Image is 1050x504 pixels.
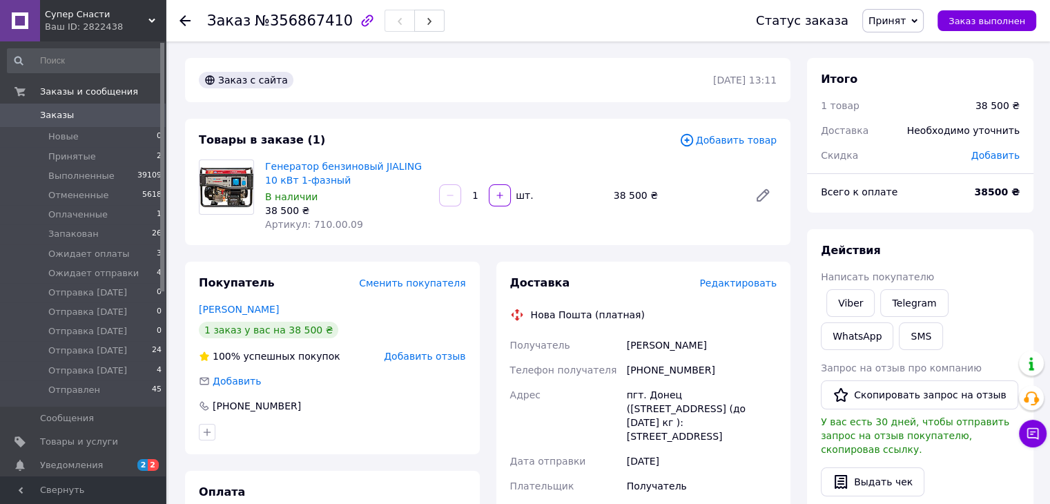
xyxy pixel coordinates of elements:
[899,322,943,350] button: SMS
[713,75,777,86] time: [DATE] 13:11
[975,99,1020,113] div: 38 500 ₴
[821,150,858,161] span: Скидка
[48,306,127,318] span: Отправка [DATE]
[40,86,138,98] span: Заказы и сообщения
[48,267,139,280] span: Ожидает отправки
[137,170,162,182] span: 39109
[971,150,1020,161] span: Добавить
[48,287,127,299] span: Отправка [DATE]
[265,204,428,217] div: 38 500 ₴
[624,449,779,474] div: [DATE]
[821,416,1009,455] span: У вас есть 30 дней, чтобы отправить запрос на отзыв покупателю, скопировав ссылку.
[213,351,240,362] span: 100%
[148,459,159,471] span: 2
[624,358,779,382] div: [PHONE_NUMBER]
[1019,420,1047,447] button: Чат с покупателем
[608,186,743,205] div: 38 500 ₴
[48,228,99,240] span: Запакован
[48,130,79,143] span: Новые
[45,21,166,33] div: Ваш ID: 2822438
[937,10,1036,31] button: Заказ выполнен
[152,384,162,396] span: 45
[157,248,162,260] span: 3
[199,276,274,289] span: Покупатель
[48,151,96,163] span: Принятые
[384,351,465,362] span: Добавить отзыв
[821,271,934,282] span: Написать покупателю
[211,399,302,413] div: [PHONE_NUMBER]
[48,209,108,221] span: Оплаченные
[40,459,103,472] span: Уведомления
[199,304,279,315] a: [PERSON_NAME]
[821,467,924,496] button: Выдать чек
[510,456,586,467] span: Дата отправки
[199,485,245,498] span: Оплата
[868,15,906,26] span: Принят
[974,186,1020,197] b: 38500 ₴
[157,151,162,163] span: 2
[821,244,881,257] span: Действия
[157,365,162,377] span: 4
[40,109,74,122] span: Заказы
[899,115,1028,146] div: Необходимо уточнить
[199,133,325,146] span: Товары в заказе (1)
[152,228,162,240] span: 26
[40,412,94,425] span: Сообщения
[142,189,162,202] span: 5618
[40,436,118,448] span: Товары и услуги
[213,376,261,387] span: Добавить
[207,12,251,29] span: Заказ
[749,182,777,209] a: Редактировать
[199,349,340,363] div: успешных покупок
[157,306,162,318] span: 0
[949,16,1025,26] span: Заказ выполнен
[48,365,127,377] span: Отправка [DATE]
[48,248,130,260] span: Ожидает оплаты
[821,125,868,136] span: Доставка
[179,14,191,28] div: Вернуться назад
[679,133,777,148] span: Добавить товар
[821,362,982,374] span: Запрос на отзыв про компанию
[821,322,893,350] a: WhatsApp
[157,267,162,280] span: 4
[199,322,338,338] div: 1 заказ у вас на 38 500 ₴
[699,278,777,289] span: Редактировать
[510,481,574,492] span: Плательщик
[137,459,148,471] span: 2
[510,276,570,289] span: Доставка
[510,389,541,400] span: Адрес
[359,278,465,289] span: Сменить покупателя
[880,289,948,317] a: Telegram
[821,72,857,86] span: Итого
[157,325,162,338] span: 0
[265,191,318,202] span: В наличии
[624,333,779,358] div: [PERSON_NAME]
[48,170,115,182] span: Выполненные
[821,100,859,111] span: 1 товар
[527,308,648,322] div: Нова Пошта (платная)
[45,8,148,21] span: Супер Снасти
[152,345,162,357] span: 24
[7,48,163,73] input: Поиск
[265,161,422,186] a: Генератор бензиновый JIALING 10 кВт 1-фазный
[200,167,253,208] img: Генератор бензиновый JIALING 10 кВт 1-фазный
[157,130,162,143] span: 0
[756,14,848,28] div: Статус заказа
[512,188,534,202] div: шт.
[624,382,779,449] div: пгт. Донец ([STREET_ADDRESS] (до [DATE] кг ): [STREET_ADDRESS]
[157,209,162,221] span: 1
[255,12,353,29] span: №356867410
[199,72,293,88] div: Заказ с сайта
[265,219,363,230] span: Артикул: 710.00.09
[826,289,875,317] a: Viber
[510,340,570,351] span: Получатель
[48,325,127,338] span: Отправка [DATE]
[624,474,779,498] div: Получатель
[157,287,162,299] span: 0
[821,380,1018,409] button: Скопировать запрос на отзыв
[48,189,108,202] span: Отмененные
[821,186,897,197] span: Всего к оплате
[48,384,100,396] span: Отправлен
[510,365,617,376] span: Телефон получателя
[48,345,127,357] span: Отправка [DATE]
